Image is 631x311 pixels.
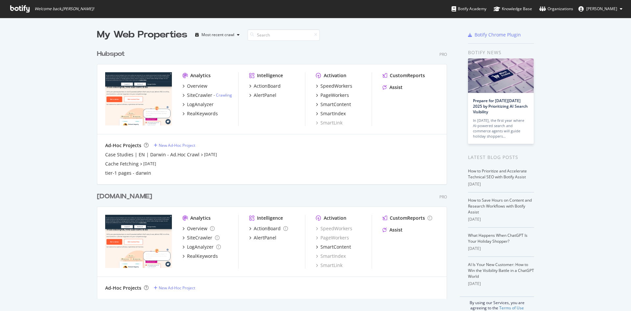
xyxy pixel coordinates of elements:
[182,234,220,241] a: SiteCrawler
[316,225,352,232] a: SpeedWorkers
[468,233,527,244] a: What Happens When ChatGPT Is Your Holiday Shopper?
[249,92,276,99] a: AlertPanel
[468,197,532,215] a: How to Save Hours on Content and Research Workflows with Botify Assist
[254,234,276,241] div: AlertPanel
[586,6,617,11] span: Victor Pan
[159,285,195,291] div: New Ad-Hoc Project
[468,216,534,222] div: [DATE]
[316,262,342,269] a: SmartLink
[468,281,534,287] div: [DATE]
[201,33,234,37] div: Most recent crawl
[187,92,212,99] div: SiteCrawler
[105,151,199,158] a: Case Studies | EN | Darwin - Ad.Hoc Crawl
[97,192,152,201] div: [DOMAIN_NAME]
[468,58,534,93] img: Prepare for Black Friday 2025 by Prioritizing AI Search Visibility
[383,72,425,79] a: CustomReports
[475,32,521,38] div: Botify Chrome Plugin
[187,110,218,117] div: RealKeywords
[439,194,447,200] div: Pro
[254,92,276,99] div: AlertPanel
[316,234,349,241] a: PageWorkers
[473,118,529,139] div: In [DATE], the first year where AI-powered search and commerce agents will guide holiday shoppers…
[182,253,218,259] a: RealKeywords
[320,83,352,89] div: SpeedWorkers
[105,72,172,125] img: hubspot.com
[97,28,187,41] div: My Web Properties
[35,6,94,11] span: Welcome back, [PERSON_NAME] !
[154,143,195,148] a: New Ad-Hoc Project
[204,152,217,157] a: [DATE]
[439,52,447,57] div: Pro
[97,49,125,59] div: Hubspot
[389,84,403,91] div: Assist
[468,181,534,187] div: [DATE]
[573,4,628,14] button: [PERSON_NAME]
[539,6,573,12] div: Organizations
[494,6,532,12] div: Knowledge Base
[182,225,215,232] a: Overview
[249,83,281,89] a: ActionBoard
[320,110,346,117] div: SmartIndex
[324,72,346,79] div: Activation
[182,101,214,108] a: LogAnalyzer
[187,83,207,89] div: Overview
[473,98,528,115] a: Prepare for [DATE][DATE] 2025 by Prioritizing AI Search Visibility
[389,227,403,233] div: Assist
[320,244,351,250] div: SmartContent
[105,285,141,291] div: Ad-Hoc Projects
[193,30,242,40] button: Most recent crawl
[182,110,218,117] a: RealKeywords
[383,227,403,233] a: Assist
[249,225,288,232] a: ActionBoard
[105,161,139,167] a: Cache Fetching
[316,120,342,126] a: SmartLink
[320,101,351,108] div: SmartContent
[254,83,281,89] div: ActionBoard
[316,92,349,99] a: PageWorkers
[159,143,195,148] div: New Ad-Hoc Project
[316,253,346,259] a: SmartIndex
[468,168,527,180] a: How to Prioritize and Accelerate Technical SEO with Botify Assist
[249,234,276,241] a: AlertPanel
[97,192,155,201] a: [DOMAIN_NAME]
[105,215,172,268] img: hubspot-bulkdataexport.com
[499,305,524,311] a: Terms of Use
[390,72,425,79] div: CustomReports
[214,92,232,98] div: -
[316,83,352,89] a: SpeedWorkers
[182,244,221,250] a: LogAnalyzer
[187,101,214,108] div: LogAnalyzer
[187,225,207,232] div: Overview
[320,92,349,99] div: PageWorkers
[216,92,232,98] a: Crawling
[190,72,211,79] div: Analytics
[97,41,452,299] div: grid
[452,6,486,12] div: Botify Academy
[383,84,403,91] a: Assist
[143,161,156,167] a: [DATE]
[257,72,283,79] div: Intelligence
[187,234,212,241] div: SiteCrawler
[182,92,232,99] a: SiteCrawler- Crawling
[247,29,320,41] input: Search
[316,110,346,117] a: SmartIndex
[468,246,534,252] div: [DATE]
[257,215,283,221] div: Intelligence
[105,170,151,176] a: tier-1 pages - darwin
[154,285,195,291] a: New Ad-Hoc Project
[468,49,534,56] div: Botify news
[187,253,218,259] div: RealKeywords
[460,297,534,311] div: By using our Services, you are agreeing to the
[468,262,534,279] a: AI Is Your New Customer: How to Win the Visibility Battle in a ChatGPT World
[324,215,346,221] div: Activation
[190,215,211,221] div: Analytics
[383,215,432,221] a: CustomReports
